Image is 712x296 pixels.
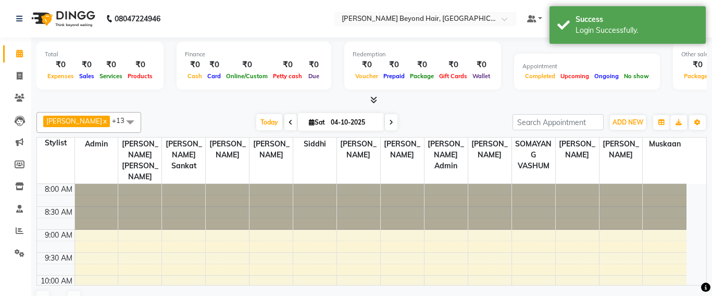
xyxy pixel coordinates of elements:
[43,253,74,264] div: 9:30 AM
[270,59,305,71] div: ₹0
[37,138,74,149] div: Stylist
[468,138,511,162] span: [PERSON_NAME]
[77,59,97,71] div: ₹0
[249,138,293,162] span: [PERSON_NAME]
[512,138,555,172] span: SOMAYANG VASHUM
[43,207,74,218] div: 8:30 AM
[125,72,155,80] span: Products
[77,72,97,80] span: Sales
[125,59,155,71] div: ₹0
[613,118,643,126] span: ADD NEW
[643,138,686,151] span: Muskaan
[513,114,604,130] input: Search Appointment
[353,72,381,80] span: Voucher
[328,115,380,130] input: 2025-10-04
[162,138,205,172] span: [PERSON_NAME] Sankat
[102,117,107,125] a: x
[558,72,592,80] span: Upcoming
[436,72,470,80] span: Gift Cards
[185,59,205,71] div: ₹0
[306,72,322,80] span: Due
[381,138,424,162] span: [PERSON_NAME]
[381,72,407,80] span: Prepaid
[185,72,205,80] span: Cash
[43,184,74,195] div: 8:00 AM
[576,14,698,25] div: Success
[223,59,270,71] div: ₹0
[436,59,470,71] div: ₹0
[256,114,282,130] span: Today
[45,72,77,80] span: Expenses
[112,116,132,125] span: +13
[206,138,249,162] span: [PERSON_NAME]
[353,59,381,71] div: ₹0
[470,59,493,71] div: ₹0
[407,59,436,71] div: ₹0
[205,72,223,80] span: Card
[97,59,125,71] div: ₹0
[185,50,323,59] div: Finance
[522,72,558,80] span: Completed
[353,50,493,59] div: Redemption
[337,138,380,162] span: [PERSON_NAME]
[381,59,407,71] div: ₹0
[115,4,160,33] b: 08047224946
[621,72,652,80] span: No show
[97,72,125,80] span: Services
[470,72,493,80] span: Wallet
[407,72,436,80] span: Package
[46,117,102,125] span: [PERSON_NAME]
[205,59,223,71] div: ₹0
[118,138,161,183] span: [PERSON_NAME] [PERSON_NAME]
[45,59,77,71] div: ₹0
[306,118,328,126] span: Sat
[293,138,336,151] span: Siddhi
[39,276,74,287] div: 10:00 AM
[522,62,652,71] div: Appointment
[43,230,74,241] div: 9:00 AM
[270,72,305,80] span: Petty cash
[556,138,599,162] span: [PERSON_NAME]
[45,50,155,59] div: Total
[592,72,621,80] span: Ongoing
[305,59,323,71] div: ₹0
[599,138,643,162] span: [PERSON_NAME]
[75,138,118,151] span: Admin
[27,4,98,33] img: logo
[223,72,270,80] span: Online/Custom
[576,25,698,36] div: Login Successfully.
[610,115,646,130] button: ADD NEW
[424,138,468,172] span: [PERSON_NAME] admin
